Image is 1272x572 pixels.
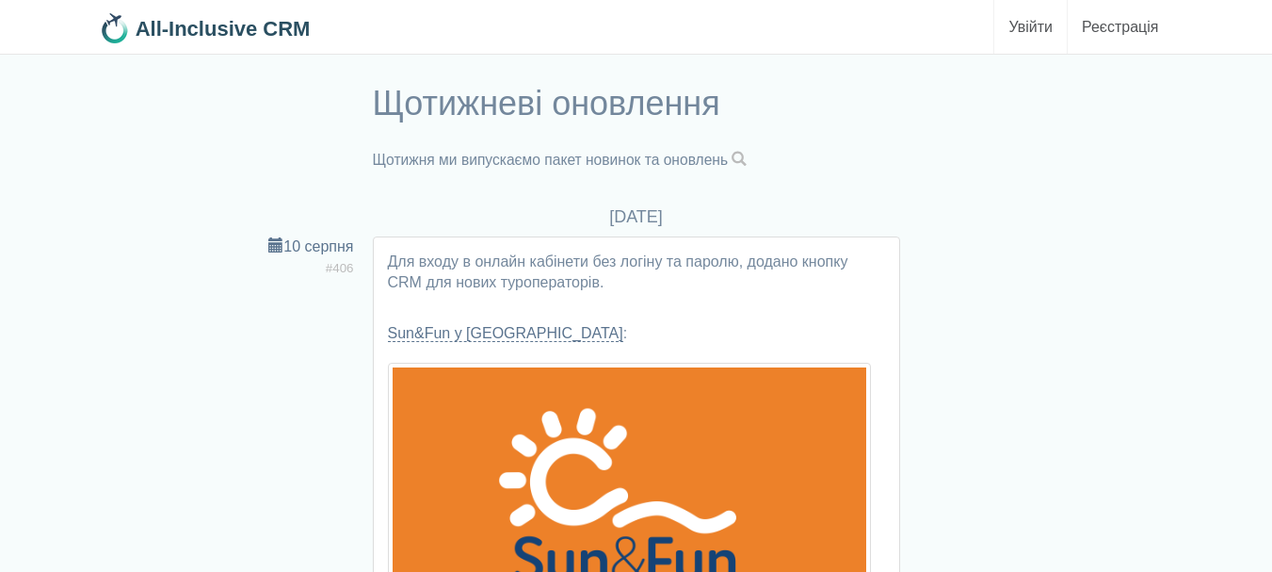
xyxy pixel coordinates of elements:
[100,13,130,43] img: 32x32.png
[100,208,1173,227] h4: [DATE]
[388,325,623,342] a: Sun&Fun у [GEOGRAPHIC_DATA]
[373,85,900,123] h1: Щотижневі оновлення
[373,150,900,172] p: Щотижня ми випускаємо пакет новинок та оновлень
[136,17,311,41] b: All-Inclusive CRM
[326,261,354,275] span: #406
[388,323,885,344] p: :
[388,252,885,293] p: Для входу в онлайн кабінети без логіну та паролю, додано кнопку CRM для нових туроператорів.
[268,238,353,254] a: 10 серпня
